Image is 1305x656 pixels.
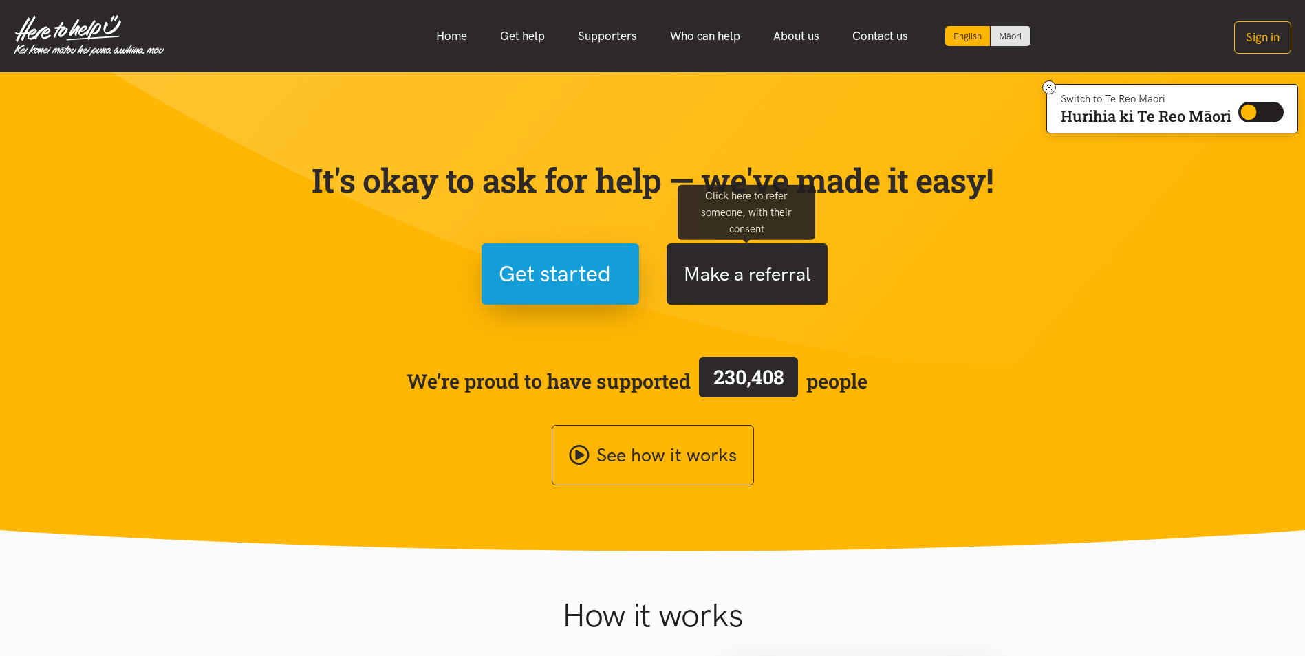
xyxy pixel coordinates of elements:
span: Get started [499,256,611,292]
a: Switch to Te Reo Māori [991,26,1030,46]
p: Hurihia ki Te Reo Māori [1061,110,1231,122]
a: About us [757,21,836,51]
div: Current language [945,26,991,46]
p: It's okay to ask for help — we've made it easy! [309,160,997,200]
span: 230,408 [713,364,784,390]
a: See how it works [552,425,754,486]
button: Sign in [1234,21,1291,54]
a: Who can help [654,21,757,51]
a: Home [420,21,484,51]
div: Click here to refer someone, with their consent [678,184,815,239]
button: Make a referral [667,243,828,305]
a: Get help [484,21,561,51]
span: We’re proud to have supported people [407,354,867,408]
a: 230,408 [691,354,806,408]
div: Language toggle [945,26,1031,46]
h1: How it works [428,595,877,635]
img: Home [14,15,164,56]
button: Get started [482,243,639,305]
a: Contact us [836,21,925,51]
a: Supporters [561,21,654,51]
p: Switch to Te Reo Māori [1061,95,1231,103]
